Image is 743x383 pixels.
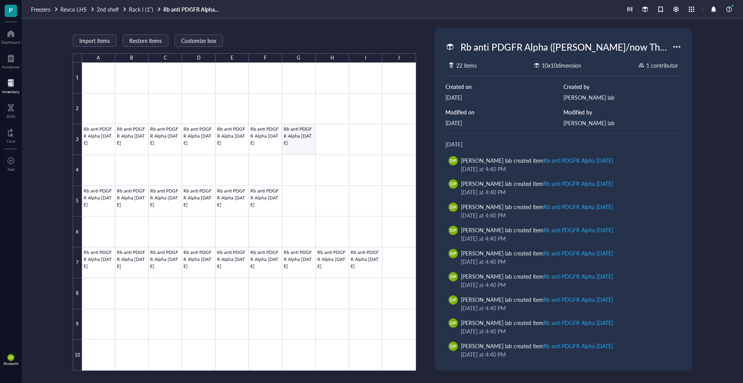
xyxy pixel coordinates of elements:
[543,319,613,327] div: Rb anti PDGFR Alpha [DATE]
[73,309,82,340] div: 9
[60,6,95,13] a: Revco LHS
[461,281,672,289] div: [DATE] at 4:40 PM
[73,340,82,371] div: 10
[73,155,82,186] div: 4
[60,5,87,13] span: Revco LHS
[461,304,672,312] div: [DATE] at 4:40 PM
[129,5,153,13] span: Rack I (1˚)
[445,269,681,292] a: DP[PERSON_NAME] lab created itemRb anti PDGFR Alpha [DATE][DATE] at 4:40 PM
[461,342,613,350] div: [PERSON_NAME] lab created item
[73,34,116,47] button: Import items
[450,227,456,234] span: DP
[450,297,456,303] span: DP
[450,274,456,280] span: DP
[563,82,681,91] div: Created by
[461,350,672,359] div: [DATE] at 4:40 PM
[646,61,678,70] div: 1 contributor
[461,295,613,304] div: [PERSON_NAME] lab created item
[543,180,613,187] div: Rb anti PDGFR Alpha [DATE]
[450,320,456,327] span: DP
[456,61,477,70] div: 22 items
[365,53,366,63] div: I
[461,272,613,281] div: [PERSON_NAME] lab created item
[461,249,613,257] div: [PERSON_NAME] lab created item
[461,234,672,243] div: [DATE] at 4:40 PM
[2,89,19,94] div: Inventory
[461,165,672,173] div: [DATE] at 4:40 PM
[461,226,613,234] div: [PERSON_NAME] lab created item
[73,63,82,94] div: 1
[2,65,20,69] div: Notebook
[445,153,681,176] a: DP[PERSON_NAME] lab created itemRb anti PDGFR Alpha [DATE][DATE] at 4:40 PM
[97,6,162,13] a: 2nd shelfRack I (1˚)
[445,315,681,339] a: DP[PERSON_NAME] lab created itemRb anti PDGFR Alpha [DATE][DATE] at 4:40 PM
[457,39,672,55] div: Rb anti PDGFR Alpha ([PERSON_NAME]/now ThermoSci)
[297,53,300,63] div: G
[73,247,82,278] div: 7
[7,114,15,119] div: DNA
[461,318,613,327] div: [PERSON_NAME] lab created item
[461,156,613,165] div: [PERSON_NAME] lab created item
[563,108,681,116] div: Modified by
[73,124,82,155] div: 3
[461,203,613,211] div: [PERSON_NAME] lab created item
[7,139,15,143] div: Core
[543,296,613,303] div: Rb anti PDGFR Alpha [DATE]
[543,203,613,211] div: Rb anti PDGFR Alpha [DATE]
[3,361,19,366] div: Account
[445,82,563,91] div: Created on
[450,204,456,211] span: DP
[181,37,216,44] span: Customize box
[543,249,613,257] div: Rb anti PDGFR Alpha [DATE]
[9,5,13,15] span: P
[563,119,681,127] div: [PERSON_NAME] lab
[461,257,672,266] div: [DATE] at 4:40 PM
[461,188,672,196] div: [DATE] at 4:40 PM
[79,37,110,44] span: Import items
[7,167,15,172] div: Add
[1,40,21,44] div: Dashboard
[450,181,456,187] span: DP
[445,140,681,148] div: [DATE]
[97,53,100,63] div: A
[197,53,200,63] div: D
[9,356,13,359] span: DP
[330,53,334,63] div: H
[445,119,563,127] div: [DATE]
[563,93,681,102] div: [PERSON_NAME] lab
[398,53,400,63] div: J
[445,339,681,362] a: DP[PERSON_NAME] lab created itemRb anti PDGFR Alpha [DATE][DATE] at 4:40 PM
[73,186,82,217] div: 5
[163,6,221,13] a: Rb anti PDGFR Alpha ([PERSON_NAME]/now ThermoSci)
[450,158,456,164] span: DP
[445,246,681,269] a: DP[PERSON_NAME] lab created itemRb anti PDGFR Alpha [DATE][DATE] at 4:40 PM
[450,343,456,350] span: DP
[543,157,613,164] div: Rb anti PDGFR Alpha [DATE]
[31,6,59,13] a: Freezers
[129,37,162,44] span: Restore items
[461,211,672,220] div: [DATE] at 4:40 PM
[73,216,82,247] div: 6
[164,53,167,63] div: C
[31,5,50,13] span: Freezers
[7,102,15,119] a: DNA
[97,5,119,13] span: 2nd shelf
[450,250,456,257] span: DP
[445,199,681,223] a: DP[PERSON_NAME] lab created itemRb anti PDGFR Alpha [DATE][DATE] at 4:40 PM
[543,272,613,280] div: Rb anti PDGFR Alpha [DATE]
[73,94,82,124] div: 2
[73,278,82,309] div: 8
[264,53,267,63] div: F
[445,176,681,199] a: DP[PERSON_NAME] lab created itemRb anti PDGFR Alpha [DATE][DATE] at 4:40 PM
[543,342,613,350] div: Rb anti PDGFR Alpha [DATE]
[123,34,168,47] button: Restore items
[461,327,672,335] div: [DATE] at 4:40 PM
[2,52,20,69] a: Notebook
[461,179,613,188] div: [PERSON_NAME] lab created item
[130,53,133,63] div: B
[2,77,19,94] a: Inventory
[231,53,233,63] div: E
[175,34,223,47] button: Customize box
[7,126,15,143] a: Core
[445,292,681,315] a: DP[PERSON_NAME] lab created itemRb anti PDGFR Alpha [DATE][DATE] at 4:40 PM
